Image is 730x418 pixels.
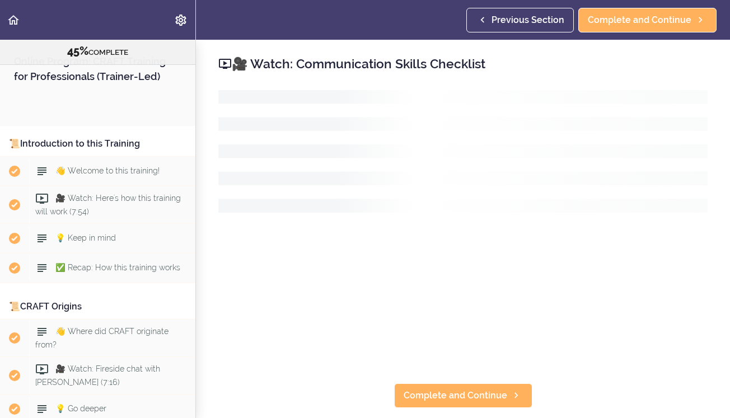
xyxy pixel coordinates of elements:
span: 👋 Welcome to this training! [55,166,160,175]
span: Complete and Continue [404,389,507,402]
span: 45% [67,44,88,58]
span: Previous Section [492,13,564,27]
svg: Settings Menu [174,13,188,27]
span: 🎥 Watch: Fireside chat with [PERSON_NAME] (7:16) [35,364,160,386]
a: Previous Section [466,8,574,32]
a: Complete and Continue [578,8,717,32]
svg: Back to course curriculum [7,13,20,27]
span: 💡 Keep in mind [55,233,116,242]
div: COMPLETE [14,44,181,59]
h2: 🎥 Watch: Communication Skills Checklist [218,54,708,73]
svg: Loading [218,90,708,213]
span: 💡 Go deeper [55,404,106,413]
span: ✅ Recap: How this training works [55,263,180,272]
span: 🎥 Watch: Here's how this training will work (7:54) [35,194,181,215]
span: 👋 Where did CRAFT originate from? [35,327,169,349]
a: Complete and Continue [394,383,532,408]
span: Complete and Continue [588,13,691,27]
